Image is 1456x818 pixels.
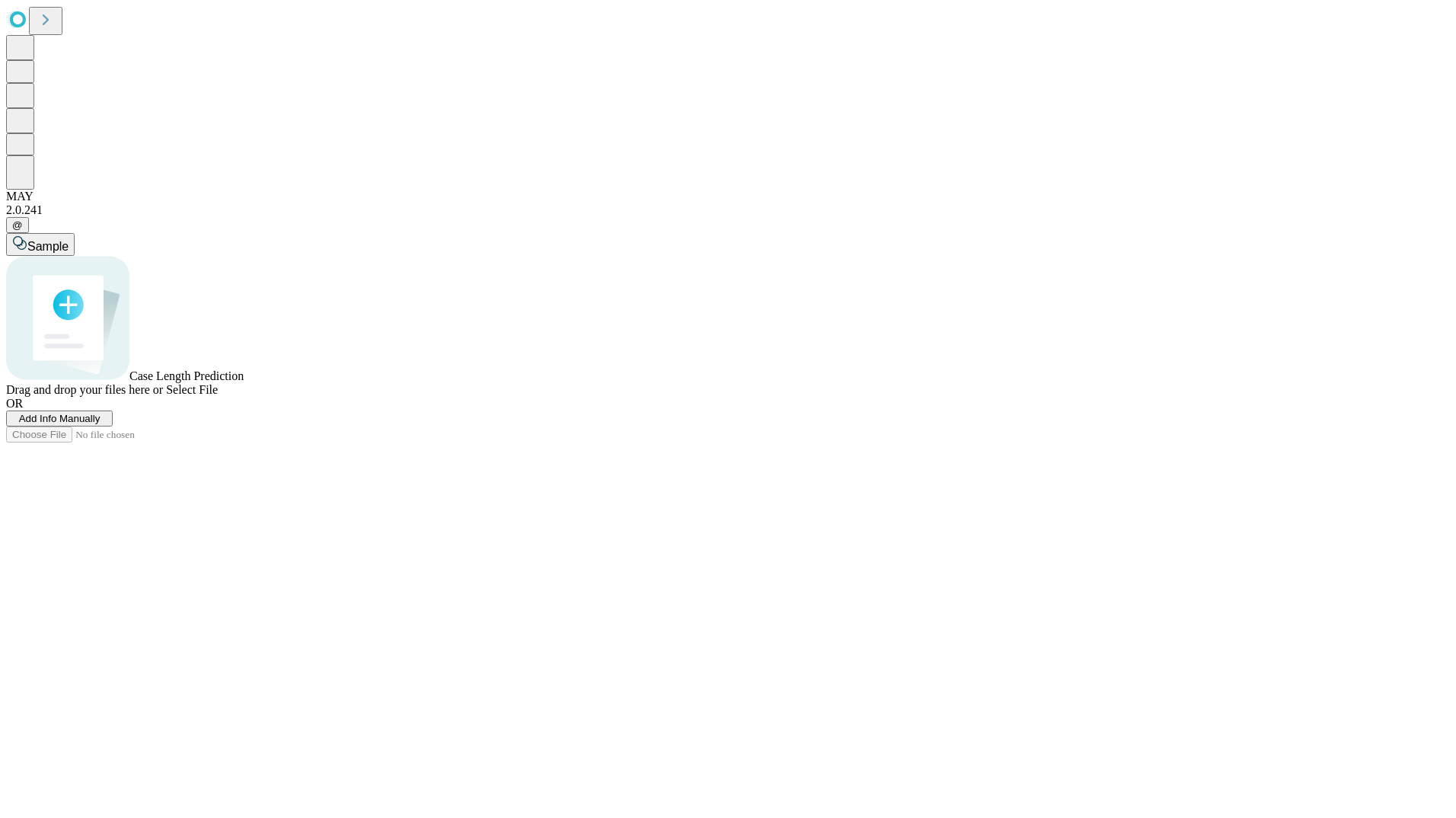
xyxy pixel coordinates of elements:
button: Sample [6,233,75,256]
span: Select File [166,383,218,396]
span: Drag and drop your files here or [6,383,163,396]
div: 2.0.241 [6,203,1450,217]
span: Sample [27,240,69,253]
span: Case Length Prediction [129,369,244,382]
div: MAY [6,190,1450,203]
button: Add Info Manually [6,411,113,427]
button: @ [6,217,29,233]
span: Add Info Manually [19,413,101,424]
span: OR [6,397,23,410]
span: @ [12,219,23,231]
